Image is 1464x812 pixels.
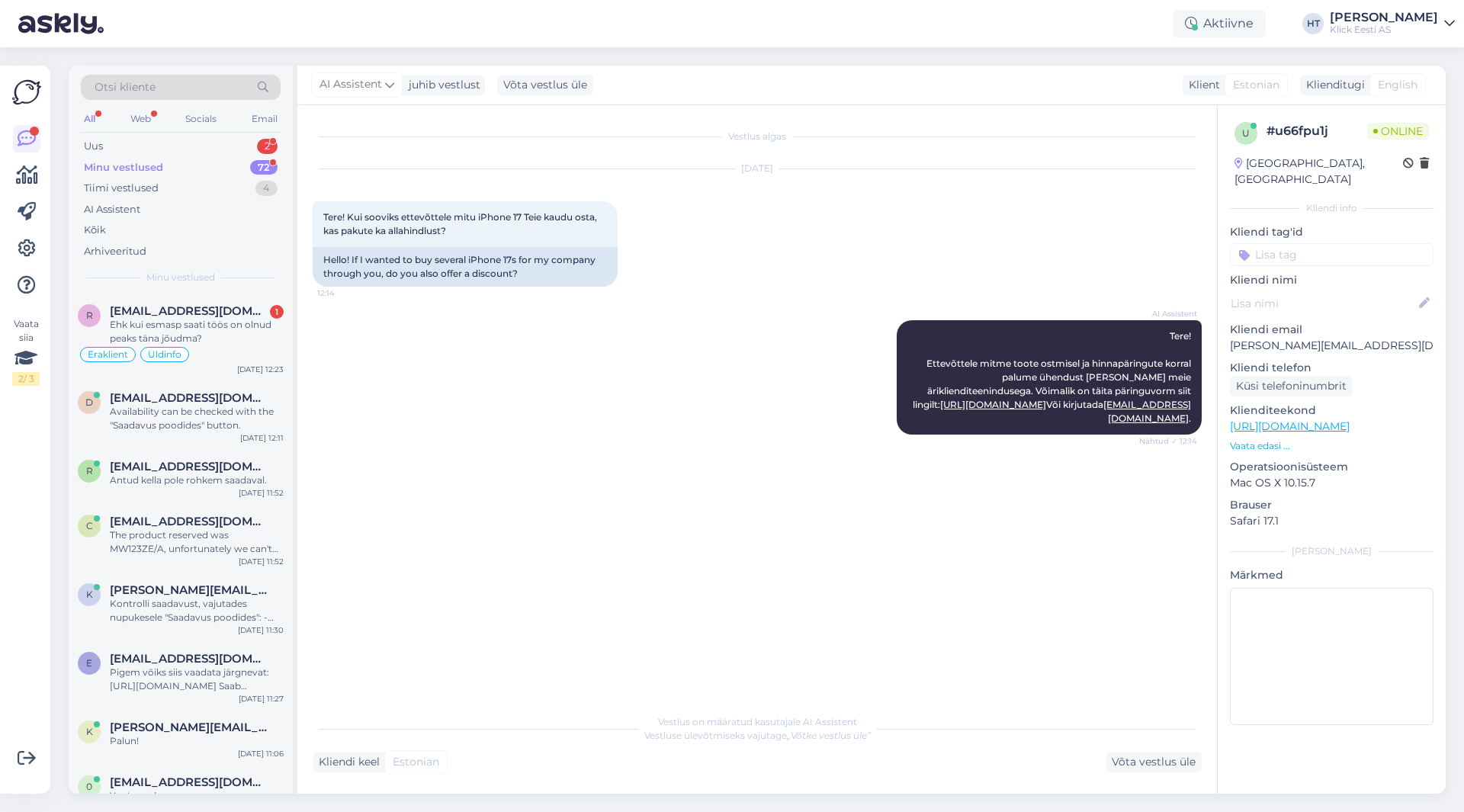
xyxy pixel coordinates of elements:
[1230,475,1433,491] p: Mac OS X 10.15.7
[1330,24,1438,36] div: Klick Eesti AS
[110,789,284,803] div: You're welcome.
[110,473,284,487] div: Antud kella pole rohkem saadaval.
[658,716,857,727] span: Vestlus on määratud kasutajale AI Assistent
[1302,13,1324,34] div: HT
[239,556,284,567] div: [DATE] 11:52
[84,244,146,259] div: Arhiveeritud
[1230,459,1433,475] p: Operatsioonisüsteem
[1230,201,1433,215] div: Kliendi info
[110,528,284,556] div: The product reserved was MW123ZE/A, unfortunately we can't sell it with the old discount.
[84,202,140,217] div: AI Assistent
[249,109,281,129] div: Email
[317,287,374,299] span: 12:14
[238,748,284,759] div: [DATE] 11:06
[1230,439,1433,453] p: Vaata edasi ...
[85,396,93,408] span: d
[237,364,284,375] div: [DATE] 12:23
[182,109,220,129] div: Socials
[1230,224,1433,240] p: Kliendi tag'id
[239,693,284,704] div: [DATE] 11:27
[95,79,156,95] span: Otsi kliente
[12,317,40,386] div: Vaata siia
[313,162,1202,175] div: [DATE]
[1267,122,1367,140] div: # u66fpu1j
[110,391,268,405] span: diana2000ole3@gmail.com
[110,405,284,432] div: Availability can be checked with the "Saadavus poodides" button.
[86,781,92,792] span: 0
[86,520,93,531] span: c
[84,160,163,175] div: Minu vestlused
[1230,567,1433,583] p: Märkmed
[270,305,284,319] div: 1
[913,330,1193,424] span: Tere! Ettevõttele mitme toote ostmisel ja hinnapäringute korral palume ühendust [PERSON_NAME] mei...
[1330,11,1438,24] div: [PERSON_NAME]
[1183,77,1220,93] div: Klient
[110,304,268,318] span: Rometeessaar@gmail.com
[1230,513,1433,529] p: Safari 17.1
[1230,497,1433,513] p: Brauser
[1230,272,1433,288] p: Kliendi nimi
[110,460,268,473] span: railiah@hotmail.com
[255,181,278,196] div: 4
[313,130,1202,143] div: Vestlus algas
[319,76,382,93] span: AI Assistent
[250,160,278,175] div: 72
[1230,403,1433,419] p: Klienditeekond
[110,515,268,528] span: cesarzeppini@gmail.com
[84,223,106,238] div: Kõik
[644,730,871,741] span: Vestluse ülevõtmiseks vajutage
[86,726,93,737] span: K
[1242,127,1250,139] span: u
[86,465,93,477] span: r
[1230,338,1433,354] p: [PERSON_NAME][EMAIL_ADDRESS][DOMAIN_NAME]
[1230,419,1350,433] a: [URL][DOMAIN_NAME]
[1106,752,1202,772] div: Võta vestlus üle
[403,77,480,93] div: juhib vestlust
[1330,11,1455,36] a: [PERSON_NAME]Klick Eesti AS
[1140,308,1197,319] span: AI Assistent
[110,721,268,734] span: Kert.rungi@gmail.com
[1230,243,1433,266] input: Lisa tag
[86,657,92,669] span: e
[84,181,159,196] div: Tiimi vestlused
[497,75,593,95] div: Võta vestlus üle
[1367,123,1429,140] span: Online
[313,754,380,770] div: Kliendi keel
[323,211,599,236] span: Tere! Kui sooviks ettevõttele mitu iPhone 17 Teie kaudu osta, kas pakute ka allahindlust?
[1378,77,1417,93] span: English
[238,624,284,636] div: [DATE] 11:30
[940,399,1046,410] a: [URL][DOMAIN_NAME]
[110,583,268,597] span: Karmen.kilter@gmail.com
[1234,156,1403,188] div: [GEOGRAPHIC_DATA], [GEOGRAPHIC_DATA]
[1231,295,1416,312] input: Lisa nimi
[84,139,103,154] div: Uus
[1103,399,1191,424] a: [EMAIL_ADDRESS][DOMAIN_NAME]
[1300,77,1365,93] div: Klienditugi
[1230,360,1433,376] p: Kliendi telefon
[81,109,98,129] div: All
[148,350,181,359] span: Üldinfo
[110,775,268,789] span: 007@gmail.com
[239,487,284,499] div: [DATE] 11:52
[1230,376,1353,396] div: Küsi telefoninumbrit
[257,139,278,154] div: 2
[12,372,40,386] div: 2 / 3
[787,730,871,741] i: „Võtke vestlus üle”
[393,754,439,770] span: Estonian
[1173,10,1266,37] div: Aktiivne
[110,597,284,624] div: Kontrolli saadavust, vajutades nupukesele "Saadavus poodides": - Juhul, kui toode on saadaval poo...
[146,271,215,284] span: Minu vestlused
[110,652,268,666] span: enelippus@gmail.com
[88,350,128,359] span: Eraklient
[1139,435,1197,447] span: Nähtud ✓ 12:14
[86,310,93,321] span: R
[313,247,618,287] div: Hello! If I wanted to buy several iPhone 17s for my company through you, do you also offer a disc...
[110,666,284,693] div: Pigem võiks siis vaadata järgnevat: [URL][DOMAIN_NAME] Saab ühendada vaatajaskaardi või laadida a...
[1230,322,1433,338] p: Kliendi email
[1233,77,1279,93] span: Estonian
[240,432,284,444] div: [DATE] 12:11
[110,318,284,345] div: Ehk kui esmasp saati töös on olnud peaks täna jõudma?
[1230,544,1433,558] div: [PERSON_NAME]
[12,78,41,107] img: Askly Logo
[110,734,284,748] div: Palun!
